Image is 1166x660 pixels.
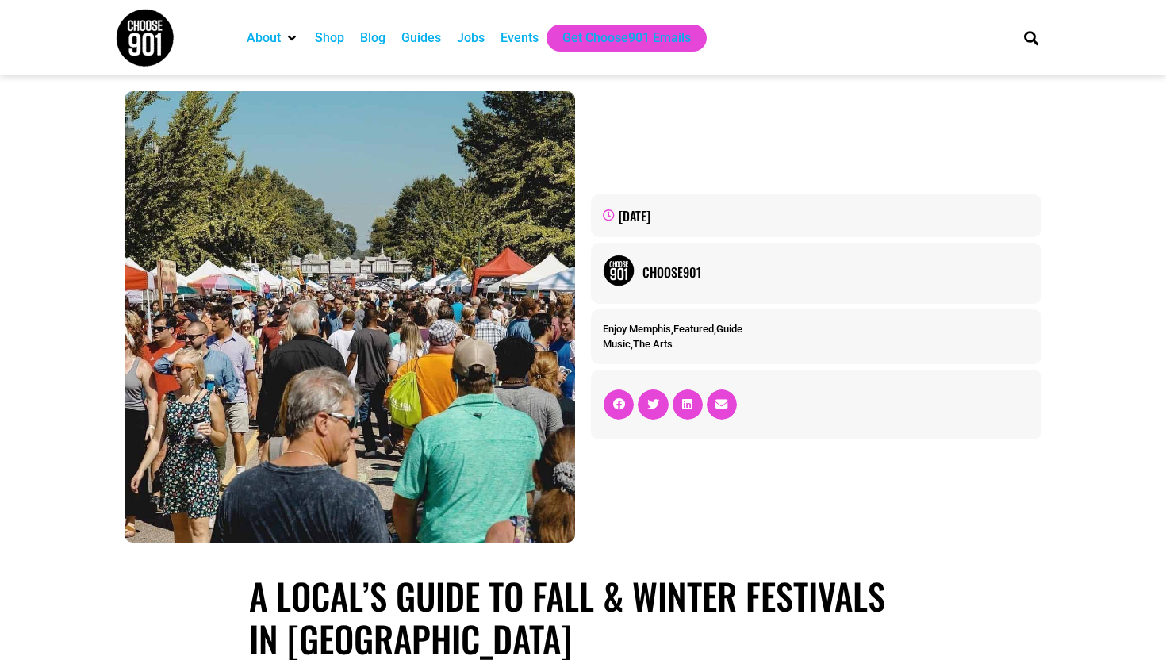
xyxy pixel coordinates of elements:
a: Guides [401,29,441,48]
a: Featured [673,323,714,335]
a: Guide [716,323,742,335]
div: Share on linkedin [673,389,703,420]
div: Search [1018,25,1045,51]
div: Share on twitter [638,389,668,420]
div: Share on email [707,389,737,420]
span: , [603,338,673,350]
a: Jobs [457,29,485,48]
img: Picture of Choose901 [603,255,635,286]
a: Shop [315,29,344,48]
a: Music [603,338,631,350]
nav: Main nav [239,25,997,52]
a: Blog [360,29,385,48]
span: , , [603,323,742,335]
div: Share on facebook [604,389,634,420]
a: Choose901 [642,263,1030,282]
h1: A Local’s Guide to Fall & Winter Festivals in [GEOGRAPHIC_DATA] [249,574,917,660]
a: Enjoy Memphis [603,323,671,335]
a: Events [501,29,539,48]
div: About [239,25,307,52]
a: Get Choose901 Emails [562,29,691,48]
a: About [247,29,281,48]
a: The Arts [633,338,673,350]
time: [DATE] [619,206,650,225]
